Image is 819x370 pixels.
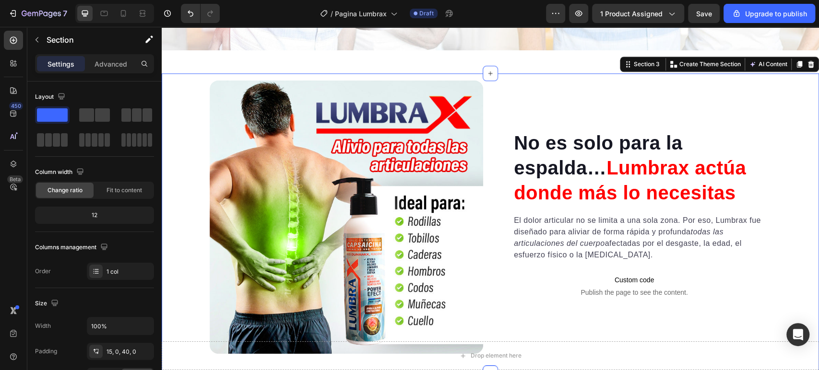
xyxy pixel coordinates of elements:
span: Publish the page to see the content. [336,261,609,270]
button: AI Content [585,32,628,43]
button: 1 product assigned [592,4,684,23]
button: Save [688,4,720,23]
h2: No es solo para la espalda… [351,103,609,179]
div: Width [35,322,51,330]
div: Drop element here [309,325,360,333]
span: Pagina Lumbrax [335,9,387,19]
div: Order [35,267,51,276]
div: Layout [35,91,67,104]
div: Undo/Redo [181,4,220,23]
button: 7 [4,4,71,23]
span: Fit to content [107,186,142,195]
img: gempages_579488193263436593-d68ed1bd-bd32-4e03-9a6e-7100b6a849cc.jpg [48,54,321,327]
div: Size [35,297,60,310]
div: 12 [37,208,152,222]
span: Draft [419,9,434,18]
p: Section [47,34,125,46]
div: Beta [7,175,23,183]
p: Advanced [95,59,127,69]
iframe: Design area [162,27,819,370]
p: Create Theme Section [518,33,579,42]
span: / [331,9,333,19]
button: Upgrade to publish [724,4,815,23]
div: Section 3 [470,33,500,42]
span: Save [696,10,712,18]
div: 450 [9,102,23,110]
div: Padding [35,347,57,356]
p: Settings [47,59,74,69]
p: El dolor articular no se limita a una sola zona. Por eso, Lumbrax fue diseñado para aliviar de fo... [352,188,608,234]
div: Open Intercom Messenger [786,323,809,346]
span: Change ratio [47,186,83,195]
div: Columns management [35,241,110,254]
p: 7 [63,8,67,19]
span: Custom code [336,247,609,259]
input: Auto [87,317,154,335]
div: 15, 0, 40, 0 [107,347,152,356]
span: 1 product assigned [600,9,663,19]
span: Lumbrax actúa donde más lo necesitas [352,130,584,176]
div: 1 col [107,267,152,276]
div: Column width [35,166,86,179]
div: Upgrade to publish [732,9,807,19]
